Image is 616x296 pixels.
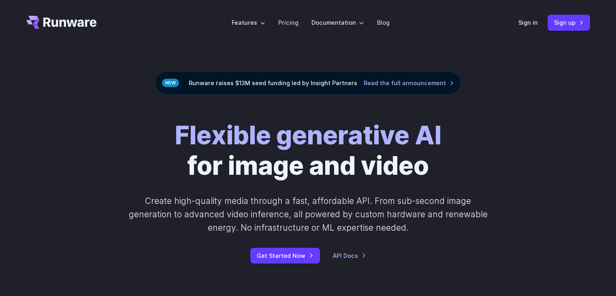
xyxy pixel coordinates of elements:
[175,120,441,181] h1: for image and video
[311,18,364,27] label: Documentation
[155,71,461,94] div: Runware raises $13M seed funding led by Insight Partners
[175,120,441,150] strong: Flexible generative AI
[377,18,390,27] a: Blog
[128,194,488,235] p: Create high-quality media through a fast, affordable API. From sub-second image generation to adv...
[548,15,590,30] a: Sign up
[333,251,366,260] a: API Docs
[278,18,298,27] a: Pricing
[232,18,265,27] label: Features
[250,248,320,264] a: Get Started Now
[364,78,454,88] a: Read the full announcement
[26,16,97,29] a: Go to /
[518,18,538,27] a: Sign in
